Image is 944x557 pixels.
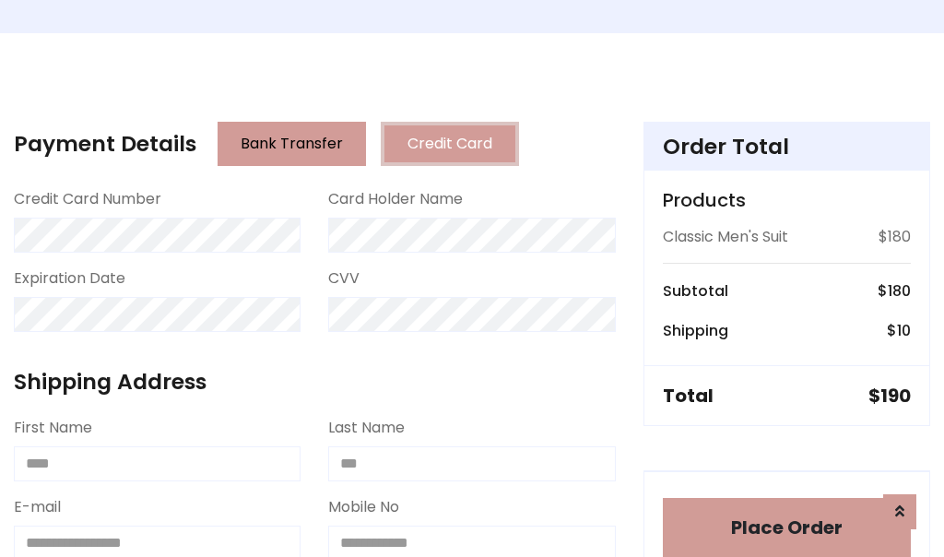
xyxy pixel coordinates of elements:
p: $180 [879,226,911,248]
label: CVV [328,267,360,290]
button: Credit Card [381,122,519,166]
span: 10 [897,320,911,341]
button: Bank Transfer [218,122,366,166]
label: Expiration Date [14,267,125,290]
h4: Payment Details [14,131,196,157]
label: Card Holder Name [328,188,463,210]
label: First Name [14,417,92,439]
h5: $ [868,385,911,407]
h5: Total [663,385,714,407]
label: E-mail [14,496,61,518]
h6: $ [887,322,911,339]
p: Classic Men's Suit [663,226,788,248]
h6: Subtotal [663,282,728,300]
h6: $ [878,282,911,300]
span: 180 [888,280,911,302]
button: Place Order [663,498,911,557]
h5: Products [663,189,911,211]
h4: Shipping Address [14,369,616,395]
h6: Shipping [663,322,728,339]
label: Credit Card Number [14,188,161,210]
h4: Order Total [663,134,911,160]
label: Last Name [328,417,405,439]
span: 190 [880,383,911,409]
label: Mobile No [328,496,399,518]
